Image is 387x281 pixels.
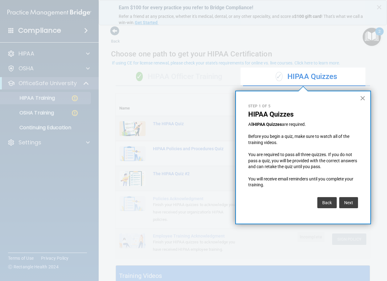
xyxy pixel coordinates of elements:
[248,134,358,146] p: Before you begin a quiz, make sure to watch all of the training videos.
[339,197,358,208] button: Next
[317,197,337,208] button: Back
[248,122,253,127] span: All
[248,152,358,170] p: You are required to pass all three quizzes. If you do not pass a quiz, you will be provided with ...
[282,122,306,127] span: are required.
[243,68,370,86] div: HIPAA Quizzes
[248,110,358,118] p: HIPAA Quizzes
[360,93,366,103] button: Close
[276,72,282,81] span: ✓
[248,104,358,109] p: Step 1 of 5
[248,176,358,188] p: You will receive email reminders until you complete your training.
[253,122,282,127] strong: HIPAA Quizzes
